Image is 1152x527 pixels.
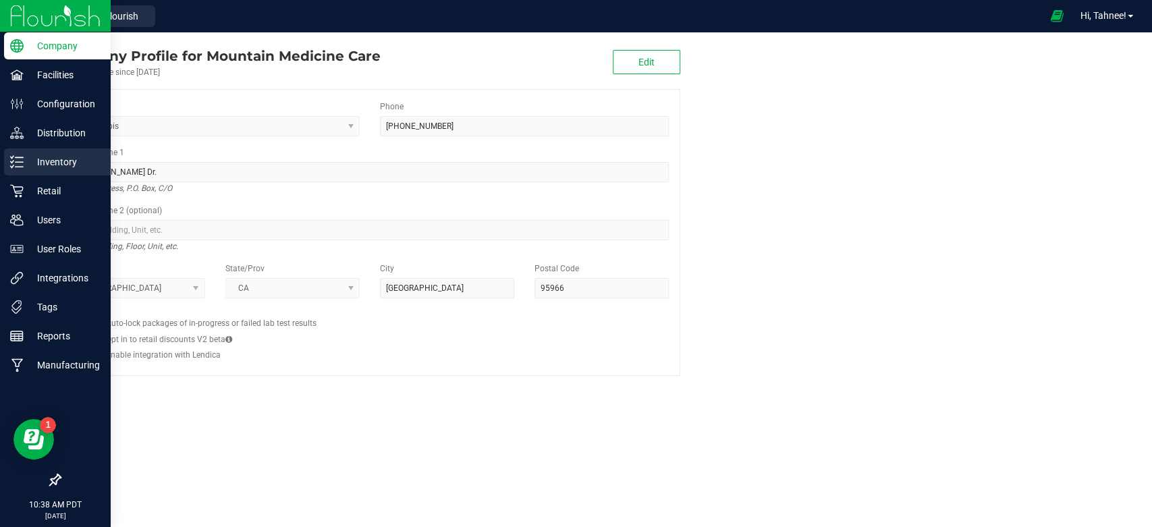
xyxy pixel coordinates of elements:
label: Address Line 2 (optional) [71,204,162,217]
iframe: Resource center [13,419,54,460]
p: 10:38 AM PDT [6,499,105,511]
input: Suite, Building, Unit, etc. [71,220,669,240]
p: Company [24,38,105,54]
label: Postal Code [534,262,579,275]
inline-svg: Retail [10,184,24,198]
p: User Roles [24,241,105,257]
p: Manufacturing [24,357,105,373]
p: Tags [24,299,105,315]
span: Hi, Tahnee! [1080,10,1126,21]
p: Inventory [24,154,105,170]
inline-svg: Integrations [10,271,24,285]
span: Open Ecommerce Menu [1041,3,1072,29]
p: Distribution [24,125,105,141]
input: (123) 456-7890 [380,116,669,136]
inline-svg: Manufacturing [10,358,24,372]
button: Edit [613,50,680,74]
label: Opt in to retail discounts V2 beta [106,333,232,345]
inline-svg: Users [10,213,24,227]
label: Auto-lock packages of in-progress or failed lab test results [106,317,317,329]
p: Integrations [24,270,105,286]
label: Enable integration with Lendica [106,349,221,361]
input: Address [71,162,669,182]
inline-svg: Facilities [10,68,24,82]
p: [DATE] [6,511,105,521]
p: Facilities [24,67,105,83]
input: City [380,278,514,298]
inline-svg: User Roles [10,242,24,256]
label: Phone [380,101,404,113]
p: Retail [24,183,105,199]
p: Configuration [24,96,105,112]
div: Account active since [DATE] [59,66,381,78]
inline-svg: Distribution [10,126,24,140]
label: City [380,262,394,275]
input: Postal Code [534,278,669,298]
p: Reports [24,328,105,344]
inline-svg: Company [10,39,24,53]
i: Suite, Building, Floor, Unit, etc. [71,238,178,254]
div: Mountain Medicine Care [59,46,381,66]
inline-svg: Inventory [10,155,24,169]
h2: Configs [71,308,669,317]
p: Users [24,212,105,228]
iframe: Resource center unread badge [40,417,56,433]
label: State/Prov [225,262,265,275]
span: Edit [638,57,655,67]
inline-svg: Configuration [10,97,24,111]
inline-svg: Tags [10,300,24,314]
i: Street address, P.O. Box, C/O [71,180,172,196]
inline-svg: Reports [10,329,24,343]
